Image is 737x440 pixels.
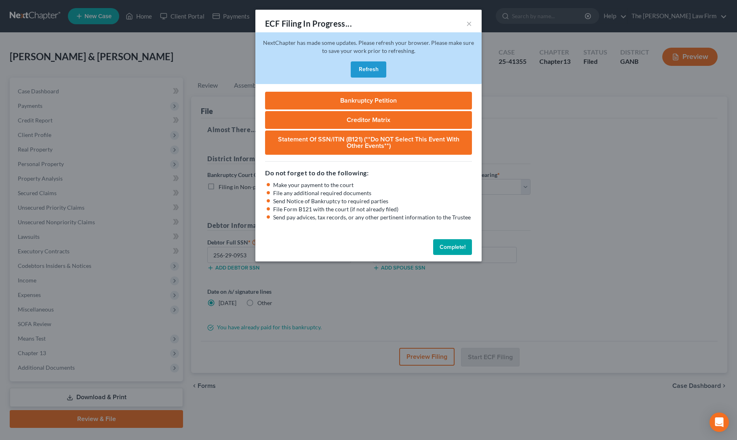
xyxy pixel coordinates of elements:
a: Creditor Matrix [265,111,472,129]
h5: Do not forget to do the following: [265,168,472,178]
li: Send Notice of Bankruptcy to required parties [273,197,472,205]
li: File any additional required documents [273,189,472,197]
a: Bankruptcy Petition [265,92,472,109]
div: Open Intercom Messenger [710,413,729,432]
li: Make your payment to the court [273,181,472,189]
span: NextChapter has made some updates. Please refresh your browser. Please make sure to save your wor... [263,39,474,54]
button: Refresh [351,61,386,78]
a: Statement of SSN/ITIN (B121) (**Do NOT select this event with other events**) [265,131,472,155]
button: Complete! [433,239,472,255]
li: File Form B121 with the court (if not already filed) [273,205,472,213]
li: Send pay advices, tax records, or any other pertinent information to the Trustee [273,213,472,221]
div: ECF Filing In Progress... [265,18,352,29]
button: × [466,19,472,28]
